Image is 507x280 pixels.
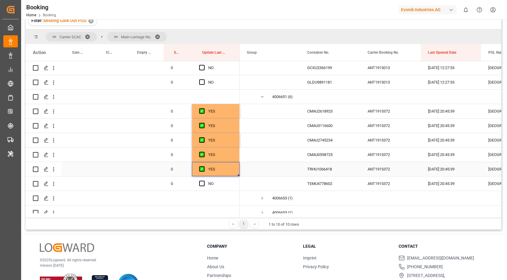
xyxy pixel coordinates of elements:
[26,205,240,220] div: Press SPACE to select this row.
[164,104,192,118] div: 0
[207,256,218,260] a: Home
[399,4,459,15] button: Evonik Industries AG
[208,162,232,176] div: YES
[208,75,232,89] div: NO
[26,90,240,104] div: Press SPACE to select this row.
[360,162,421,176] div: ANT1915372
[207,273,231,278] a: Partnerships
[288,191,293,205] span: (1)
[40,257,192,263] p: © 2025 Logward. All rights reserved.
[26,13,36,17] a: Home
[207,243,295,250] h3: Company
[31,18,44,23] span: Filter :
[164,119,192,133] div: 0
[26,3,56,12] div: Booking
[26,191,240,205] div: Press SPACE to select this row.
[208,61,232,75] div: NO
[368,50,399,55] span: Carrier Booking No.
[303,264,329,269] a: Privacy Policy
[208,177,232,191] div: NO
[407,264,443,270] span: [PHONE_NUMBER]
[307,50,329,55] span: Container No.
[164,75,192,89] div: 0
[360,148,421,162] div: ANT1915372
[164,162,192,176] div: 0
[207,264,224,269] a: About Us
[421,104,481,118] div: [DATE] 20:45:39
[106,50,114,55] span: ICD Name
[303,256,317,260] a: Imprint
[208,119,232,133] div: YES
[59,35,81,39] span: Carrier SCAC
[137,50,151,55] span: Empty Delivered Depot
[399,243,487,250] h3: Contact
[164,61,192,75] div: 0
[88,18,94,24] div: ✕
[247,50,257,55] span: Group
[300,61,360,75] div: GCXU2366199
[44,18,86,23] span: Missing Gate Out POD
[26,162,240,177] div: Press SPACE to select this row.
[421,177,481,191] div: [DATE] 20:45:39
[72,50,83,55] span: Gate Out Full Terminal
[208,104,232,118] div: YES
[288,206,293,220] span: (1)
[26,75,240,90] div: Press SPACE to select this row.
[360,119,421,133] div: ANT1915372
[26,133,240,148] div: Press SPACE to select this row.
[26,119,240,133] div: Press SPACE to select this row.
[164,177,192,191] div: 0
[288,90,293,104] span: (6)
[272,206,287,220] div: 4006653205
[121,35,151,39] span: Main-carriage No.
[174,50,179,55] span: Sum of Events
[164,148,192,162] div: 0
[459,3,473,17] button: show 0 new notifications
[208,148,232,162] div: YES
[300,177,360,191] div: TEMU4778602
[421,61,481,75] div: [DATE] 12:27:53
[26,104,240,119] div: Press SPACE to select this row.
[26,177,240,191] div: Press SPACE to select this row.
[26,61,240,75] div: Press SPACE to select this row.
[300,148,360,162] div: CMAU0598725
[40,263,192,268] p: Version [DATE]
[240,220,247,228] div: 1
[300,104,360,118] div: CMAU2618923
[421,75,481,89] div: [DATE] 12:27:53
[421,119,481,133] div: [DATE] 20:45:39
[208,133,232,147] div: YES
[399,5,457,14] div: Evonik Industries AG
[269,221,299,227] div: 1 to 10 of 10 rows
[272,90,287,104] div: 4006651839
[360,75,421,89] div: ANT1915013
[33,50,46,55] div: Action
[428,50,456,55] span: Last Opened Date
[488,50,505,55] span: POL Name
[300,75,360,89] div: GLDU9891181
[421,148,481,162] div: [DATE] 20:45:39
[360,104,421,118] div: ANT1915372
[421,133,481,147] div: [DATE] 20:45:39
[164,133,192,147] div: 0
[360,61,421,75] div: ANT1915013
[407,255,474,261] span: [EMAIL_ADDRESS][DOMAIN_NAME]
[272,191,287,205] div: 4006653196
[360,133,421,147] div: ANT1915372
[303,243,391,250] h3: Legal
[300,133,360,147] div: CMAU2745234
[300,162,360,176] div: TRHU1066418
[202,50,227,55] span: Update Last Opened By
[300,119,360,133] div: CMAU3116600
[473,3,486,17] button: Help Center
[40,243,94,252] img: Logward Logo
[26,148,240,162] div: Press SPACE to select this row.
[421,162,481,176] div: [DATE] 20:45:39
[360,177,421,191] div: ANT1915372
